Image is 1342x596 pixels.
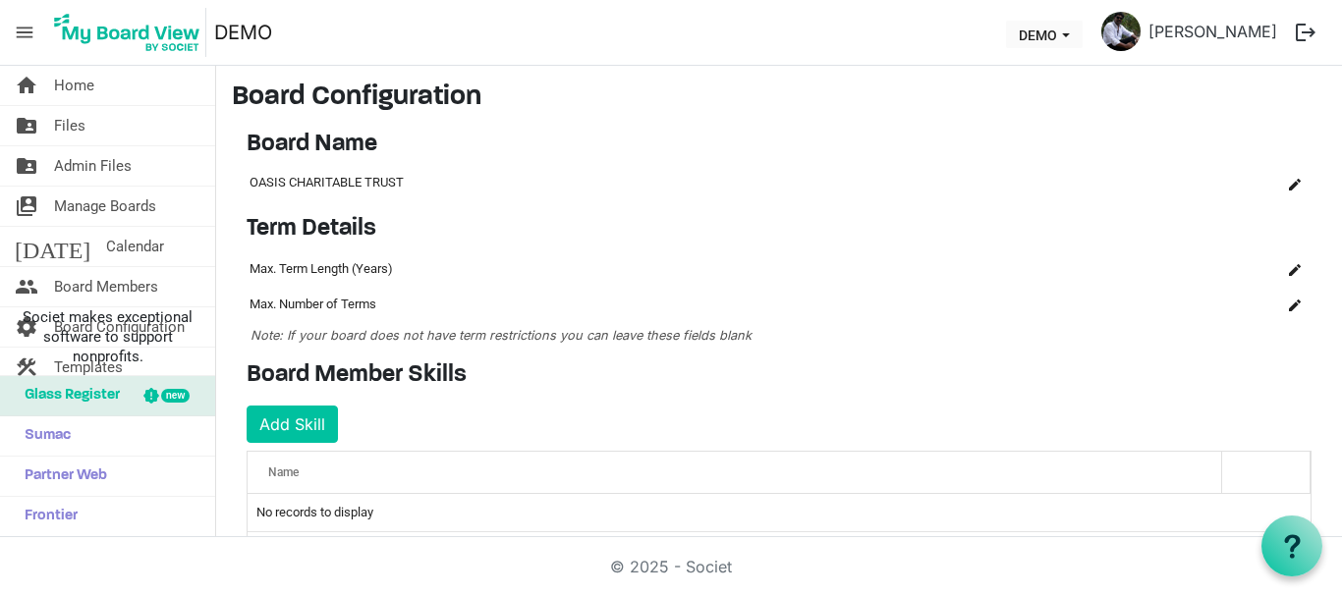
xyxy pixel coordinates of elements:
button: logout [1285,12,1326,53]
button: Edit [1281,255,1309,283]
span: [DATE] [15,227,90,266]
button: Edit [1281,291,1309,318]
td: column header Name [1145,251,1223,287]
span: Files [54,106,85,145]
h3: Board Configuration [232,81,1326,115]
td: OASIS CHARITABLE TRUST column header Name [247,166,1243,199]
h4: Term Details [247,215,1312,244]
span: Sumac [15,416,71,456]
span: home [15,66,38,105]
h4: Board Name [247,131,1312,159]
img: My Board View Logo [48,8,206,57]
span: Frontier [15,497,78,536]
td: Max. Term Length (Years) column header Name [247,251,1145,287]
td: Max. Number of Terms column header Name [247,287,1145,322]
span: Admin Files [54,146,132,186]
td: is Command column column header [1223,251,1312,287]
h4: Board Member Skills [247,361,1312,390]
span: Note: If your board does not have term restrictions you can leave these fields blank [251,328,752,343]
span: Board Members [54,267,158,306]
div: new [161,389,190,403]
span: menu [6,14,43,51]
td: No records to display [248,494,1311,531]
span: folder_shared [15,146,38,186]
a: My Board View Logo [48,8,214,57]
td: is Command column column header [1243,166,1312,199]
button: Edit [1281,169,1309,196]
img: hSUB5Hwbk44obJUHC4p8SpJiBkby1CPMa6WHdO4unjbwNk2QqmooFCj6Eu6u6-Q6MUaBHHRodFmU3PnQOABFnA_thumb.png [1101,12,1141,51]
button: Add Skill [247,406,338,443]
span: people [15,267,38,306]
span: Societ makes exceptional software to support nonprofits. [9,307,206,366]
span: Calendar [106,227,164,266]
button: DEMO dropdownbutton [1006,21,1083,48]
div: 0 of 0 pages (0 item) [1181,532,1311,574]
span: Home [54,66,94,105]
span: switch_account [15,187,38,226]
a: [PERSON_NAME] [1141,12,1285,51]
span: Name [268,465,299,479]
a: © 2025 - Societ [610,557,732,576]
a: DEMO [214,13,272,52]
td: column header Name [1145,287,1223,322]
td: is Command column column header [1223,287,1312,322]
span: folder_shared [15,106,38,145]
span: Glass Register [15,376,120,415]
span: Partner Web [15,457,107,496]
span: Manage Boards [54,187,156,226]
